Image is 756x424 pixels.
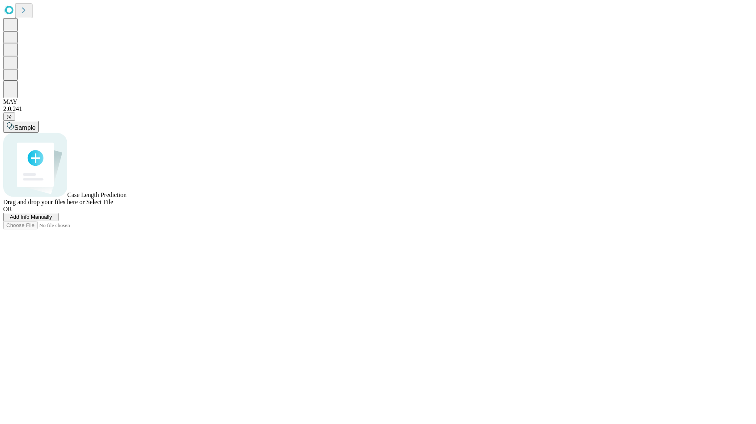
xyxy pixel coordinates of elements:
span: Drag and drop your files here or [3,199,85,205]
span: Sample [14,124,36,131]
button: Add Info Manually [3,213,59,221]
span: Case Length Prediction [67,191,127,198]
div: MAY [3,98,753,105]
span: OR [3,206,12,212]
div: 2.0.241 [3,105,753,113]
span: Select File [86,199,113,205]
span: @ [6,114,12,120]
span: Add Info Manually [10,214,52,220]
button: Sample [3,121,39,133]
button: @ [3,113,15,121]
